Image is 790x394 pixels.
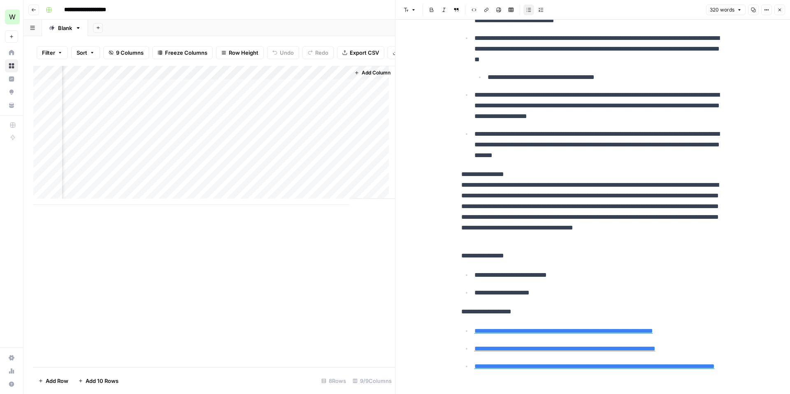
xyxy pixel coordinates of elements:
[73,374,123,387] button: Add 10 Rows
[5,351,18,364] a: Settings
[5,59,18,72] a: Browse
[33,374,73,387] button: Add Row
[152,46,213,59] button: Freeze Columns
[42,49,55,57] span: Filter
[280,49,294,57] span: Undo
[362,69,390,76] span: Add Column
[5,7,18,27] button: Workspace: Workspace1
[5,99,18,112] a: Your Data
[706,5,746,15] button: 320 words
[77,49,87,57] span: Sort
[58,24,72,32] div: Blank
[710,6,734,14] span: 320 words
[116,49,144,57] span: 9 Columns
[267,46,299,59] button: Undo
[302,46,334,59] button: Redo
[103,46,149,59] button: 9 Columns
[9,12,16,22] span: W
[318,374,349,387] div: 8 Rows
[229,49,258,57] span: Row Height
[315,49,328,57] span: Redo
[71,46,100,59] button: Sort
[46,377,68,385] span: Add Row
[5,378,18,391] button: Help + Support
[42,20,88,36] a: Blank
[5,72,18,86] a: Insights
[5,86,18,99] a: Opportunities
[5,46,18,59] a: Home
[350,49,379,57] span: Export CSV
[37,46,68,59] button: Filter
[5,364,18,378] a: Usage
[351,67,394,78] button: Add Column
[165,49,207,57] span: Freeze Columns
[337,46,384,59] button: Export CSV
[349,374,395,387] div: 9/9 Columns
[216,46,264,59] button: Row Height
[86,377,118,385] span: Add 10 Rows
